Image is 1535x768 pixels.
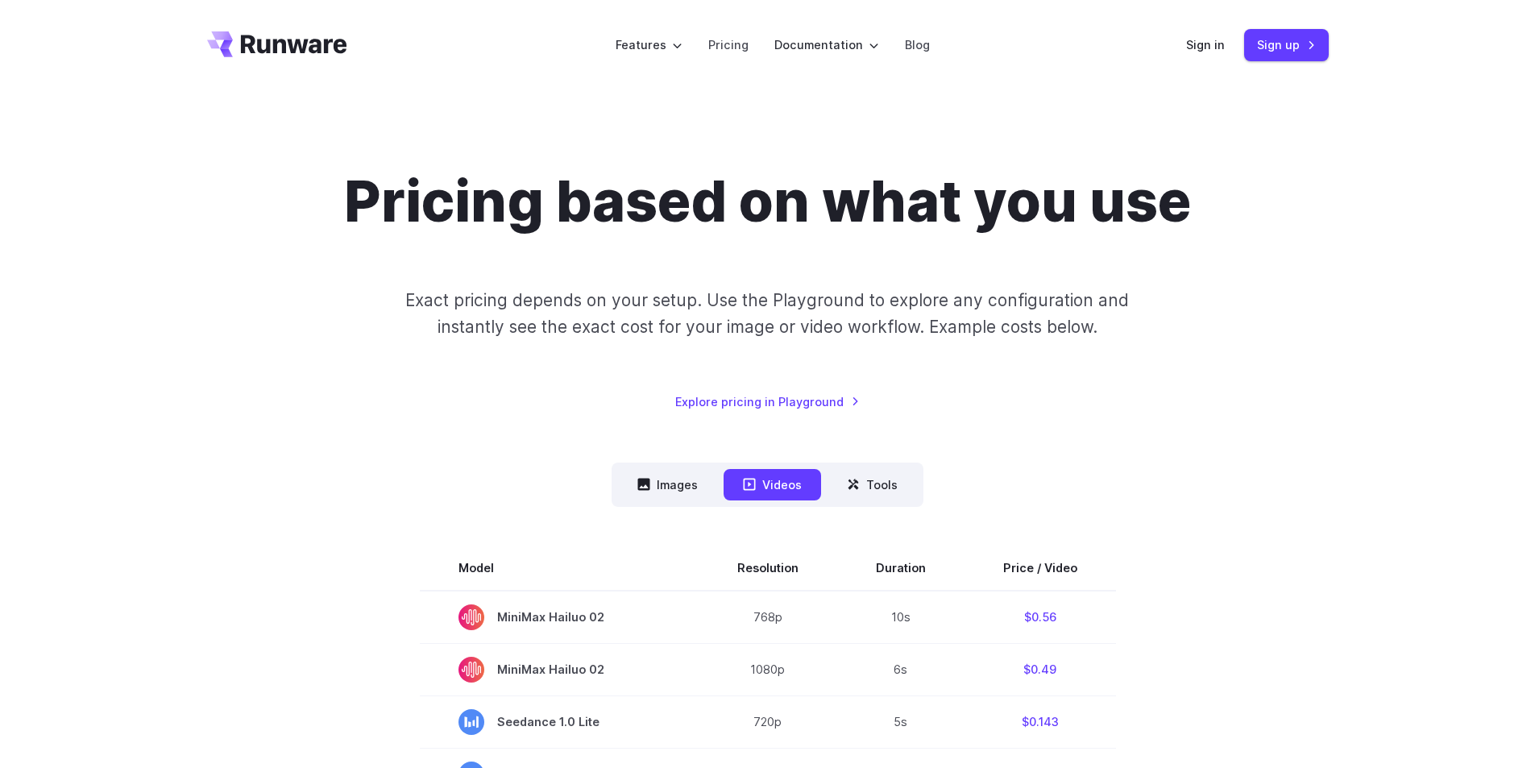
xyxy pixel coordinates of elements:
td: 6s [837,643,965,695]
td: 10s [837,591,965,644]
td: 768p [699,591,837,644]
td: 5s [837,695,965,748]
a: Sign up [1244,29,1329,60]
a: Go to / [207,31,347,57]
span: MiniMax Hailuo 02 [458,604,660,630]
button: Images [618,469,717,500]
td: 1080p [699,643,837,695]
th: Resolution [699,546,837,591]
a: Blog [905,35,930,54]
td: $0.143 [965,695,1116,748]
td: $0.56 [965,591,1116,644]
label: Features [616,35,682,54]
th: Model [420,546,699,591]
button: Videos [724,469,821,500]
h1: Pricing based on what you use [344,168,1191,235]
a: Explore pricing in Playground [675,392,860,411]
a: Pricing [708,35,749,54]
th: Price / Video [965,546,1116,591]
p: Exact pricing depends on your setup. Use the Playground to explore any configuration and instantl... [375,287,1160,341]
span: MiniMax Hailuo 02 [458,657,660,683]
td: $0.49 [965,643,1116,695]
label: Documentation [774,35,879,54]
th: Duration [837,546,965,591]
td: 720p [699,695,837,748]
button: Tools [828,469,917,500]
span: Seedance 1.0 Lite [458,709,660,735]
a: Sign in [1186,35,1225,54]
